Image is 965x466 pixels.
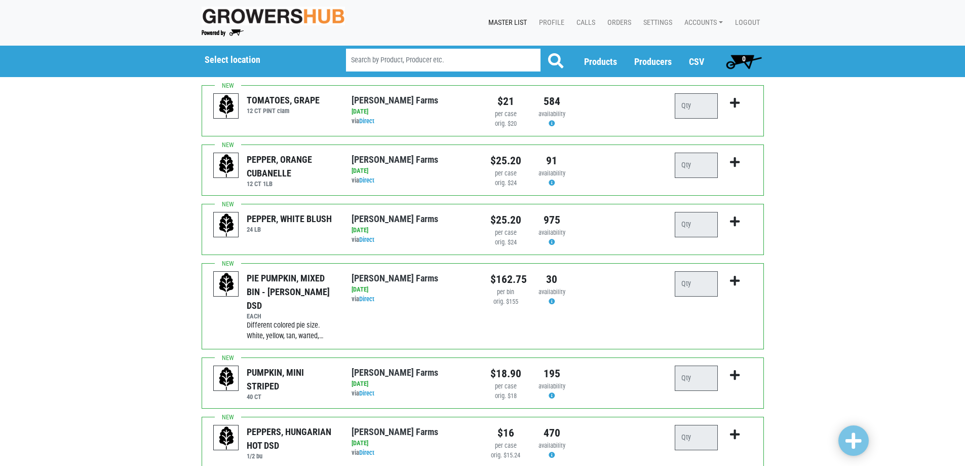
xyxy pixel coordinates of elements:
[536,271,567,288] div: 30
[675,271,718,297] input: Qty
[359,176,374,184] a: Direct
[352,379,475,389] div: [DATE]
[490,297,521,307] div: orig. $155
[490,110,521,119] div: per case
[490,441,521,451] div: per case
[490,178,521,188] div: orig. $24
[346,49,541,71] input: Search by Product, Producer etc.
[247,271,336,312] div: PIE PUMPKIN, MIXED BIN - [PERSON_NAME] DSD
[202,7,345,25] img: original-fc7597fdc6adbb9d0e2ae620e786d1a2.jpg
[675,212,718,237] input: Qty
[490,212,521,228] div: $25.20
[214,212,239,238] img: placeholder-variety-43d6402dacf2d531de610a020419775a.svg
[742,55,746,63] span: 0
[536,366,567,382] div: 195
[352,426,438,437] a: [PERSON_NAME] Farms
[214,94,239,119] img: placeholder-variety-43d6402dacf2d531de610a020419775a.svg
[490,153,521,169] div: $25.20
[247,452,336,460] h6: 1/2 bu
[205,54,320,65] h5: Select location
[675,153,718,178] input: Qty
[247,312,336,320] h6: EACH
[214,153,239,178] img: placeholder-variety-43d6402dacf2d531de610a020419775a.svg
[538,382,565,390] span: availability
[490,391,521,401] div: orig. $18
[675,425,718,450] input: Qty
[214,425,239,451] img: placeholder-variety-43d6402dacf2d531de610a020419775a.svg
[352,117,475,126] div: via
[490,382,521,391] div: per case
[538,229,565,236] span: availability
[675,366,718,391] input: Qty
[490,228,521,238] div: per case
[490,271,521,288] div: $162.75
[490,169,521,178] div: per case
[536,93,567,110] div: 584
[359,389,374,397] a: Direct
[727,13,764,32] a: Logout
[721,51,766,71] a: 0
[490,288,521,297] div: per bin
[490,425,521,441] div: $16
[352,285,475,295] div: [DATE]
[247,226,332,233] h6: 24 LB
[676,13,727,32] a: Accounts
[214,272,239,297] img: placeholder-variety-43d6402dacf2d531de610a020419775a.svg
[536,153,567,169] div: 91
[247,93,320,107] div: TOMATOES, GRAPE
[359,295,374,303] a: Direct
[352,107,475,117] div: [DATE]
[584,56,617,67] a: Products
[490,366,521,382] div: $18.90
[247,107,320,115] h6: 12 CT PINT clam
[352,95,438,105] a: [PERSON_NAME] Farms
[675,93,718,119] input: Qty
[634,56,672,67] a: Producers
[202,29,244,37] img: Powered by Big Wheelbarrow
[536,425,567,441] div: 470
[352,235,475,245] div: via
[599,13,635,32] a: Orders
[352,176,475,186] div: via
[635,13,676,32] a: Settings
[531,13,568,32] a: Profile
[490,451,521,460] div: orig. $15.24
[352,154,438,165] a: [PERSON_NAME] Farms
[568,13,599,32] a: Calls
[352,295,475,304] div: via
[490,119,521,129] div: orig. $20
[538,110,565,118] span: availability
[352,226,475,235] div: [DATE]
[490,238,521,247] div: orig. $24
[319,332,324,340] span: …
[352,273,438,283] a: [PERSON_NAME] Farms
[538,442,565,449] span: availability
[490,93,521,110] div: $21
[352,166,475,176] div: [DATE]
[352,367,438,378] a: [PERSON_NAME] Farms
[247,366,336,393] div: PUMPKIN, MINI STRIPED
[352,389,475,399] div: via
[247,212,332,226] div: PEPPER, WHITE BLUSH
[538,288,565,296] span: availability
[352,213,438,224] a: [PERSON_NAME] Farms
[689,56,704,67] a: CSV
[480,13,531,32] a: Master List
[247,180,336,188] h6: 12 CT 1LB
[359,449,374,456] a: Direct
[536,212,567,228] div: 975
[247,393,336,401] h6: 40 CT
[214,366,239,391] img: placeholder-variety-43d6402dacf2d531de610a020419775a.svg
[247,425,336,452] div: PEPPERS, HUNGARIAN HOT DSD
[247,320,336,342] div: Different colored pie size. White, yellow, tan, warted,
[247,153,336,180] div: PEPPER, ORANGE CUBANELLE
[359,117,374,125] a: Direct
[538,169,565,177] span: availability
[359,236,374,243] a: Direct
[352,448,475,458] div: via
[352,439,475,448] div: [DATE]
